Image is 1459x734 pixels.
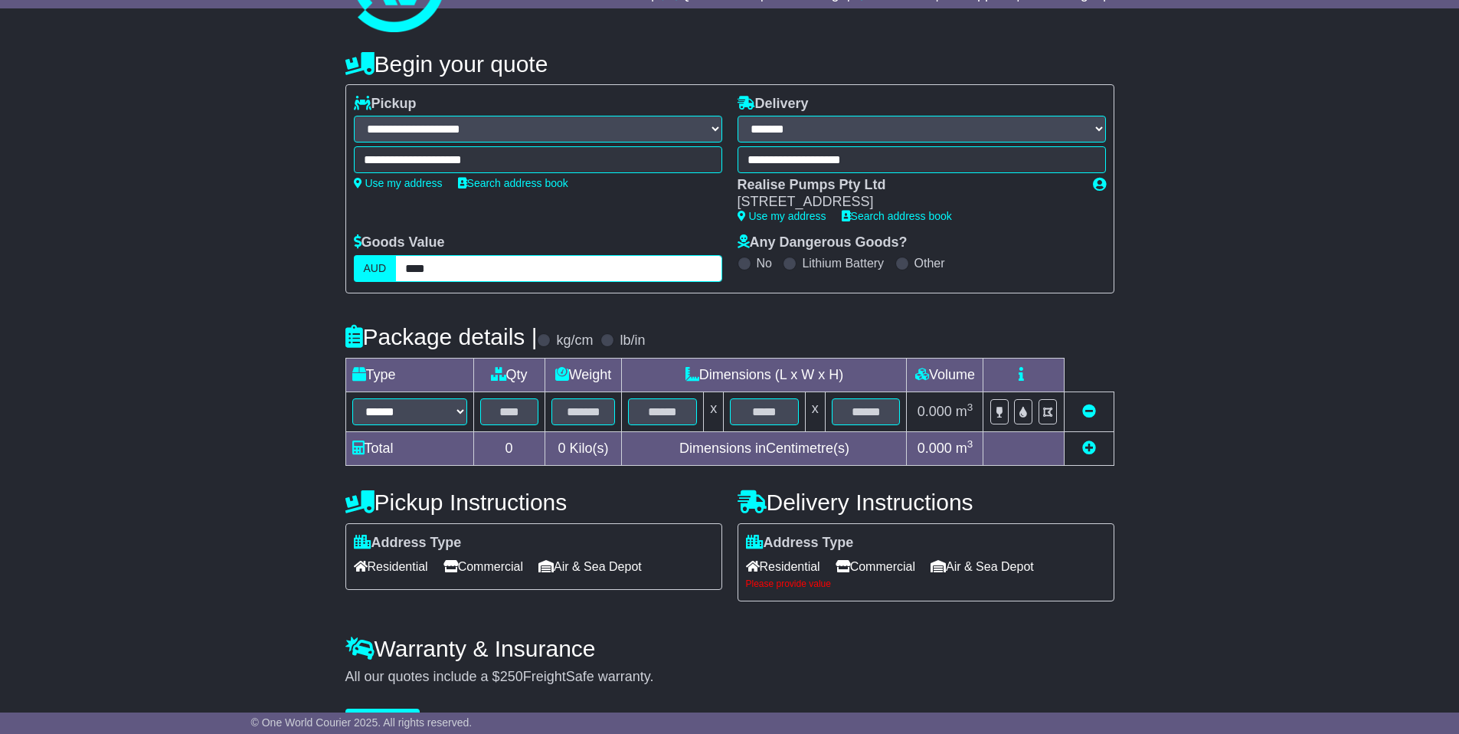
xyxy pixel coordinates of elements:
[738,210,826,222] a: Use my address
[956,404,973,419] span: m
[354,96,417,113] label: Pickup
[354,234,445,251] label: Goods Value
[746,578,1106,589] div: Please provide value
[443,555,523,578] span: Commercial
[458,177,568,189] a: Search address book
[345,324,538,349] h4: Package details |
[918,404,952,419] span: 0.000
[345,431,473,465] td: Total
[931,555,1034,578] span: Air & Sea Depot
[967,401,973,413] sup: 3
[967,438,973,450] sup: 3
[918,441,952,456] span: 0.000
[1082,404,1096,419] a: Remove this item
[345,636,1114,661] h4: Warranty & Insurance
[345,490,722,515] h4: Pickup Instructions
[757,256,772,270] label: No
[354,555,428,578] span: Residential
[354,177,443,189] a: Use my address
[704,392,724,431] td: x
[836,555,915,578] span: Commercial
[354,255,397,282] label: AUD
[620,333,645,349] label: lb/in
[738,177,1078,194] div: Realise Pumps Pty Ltd
[354,535,462,552] label: Address Type
[622,431,907,465] td: Dimensions in Centimetre(s)
[622,358,907,392] td: Dimensions (L x W x H)
[738,194,1078,211] div: [STREET_ADDRESS]
[473,358,545,392] td: Qty
[545,431,622,465] td: Kilo(s)
[914,256,945,270] label: Other
[345,51,1114,77] h4: Begin your quote
[473,431,545,465] td: 0
[556,333,593,349] label: kg/cm
[746,535,854,552] label: Address Type
[558,441,565,456] span: 0
[345,358,473,392] td: Type
[738,234,908,251] label: Any Dangerous Goods?
[956,441,973,456] span: m
[802,256,884,270] label: Lithium Battery
[545,358,622,392] td: Weight
[345,669,1114,686] div: All our quotes include a $ FreightSafe warranty.
[738,490,1114,515] h4: Delivery Instructions
[746,555,820,578] span: Residential
[738,96,809,113] label: Delivery
[805,392,825,431] td: x
[538,555,642,578] span: Air & Sea Depot
[1082,441,1096,456] a: Add new item
[500,669,523,684] span: 250
[907,358,983,392] td: Volume
[842,210,952,222] a: Search address book
[251,716,473,729] span: © One World Courier 2025. All rights reserved.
